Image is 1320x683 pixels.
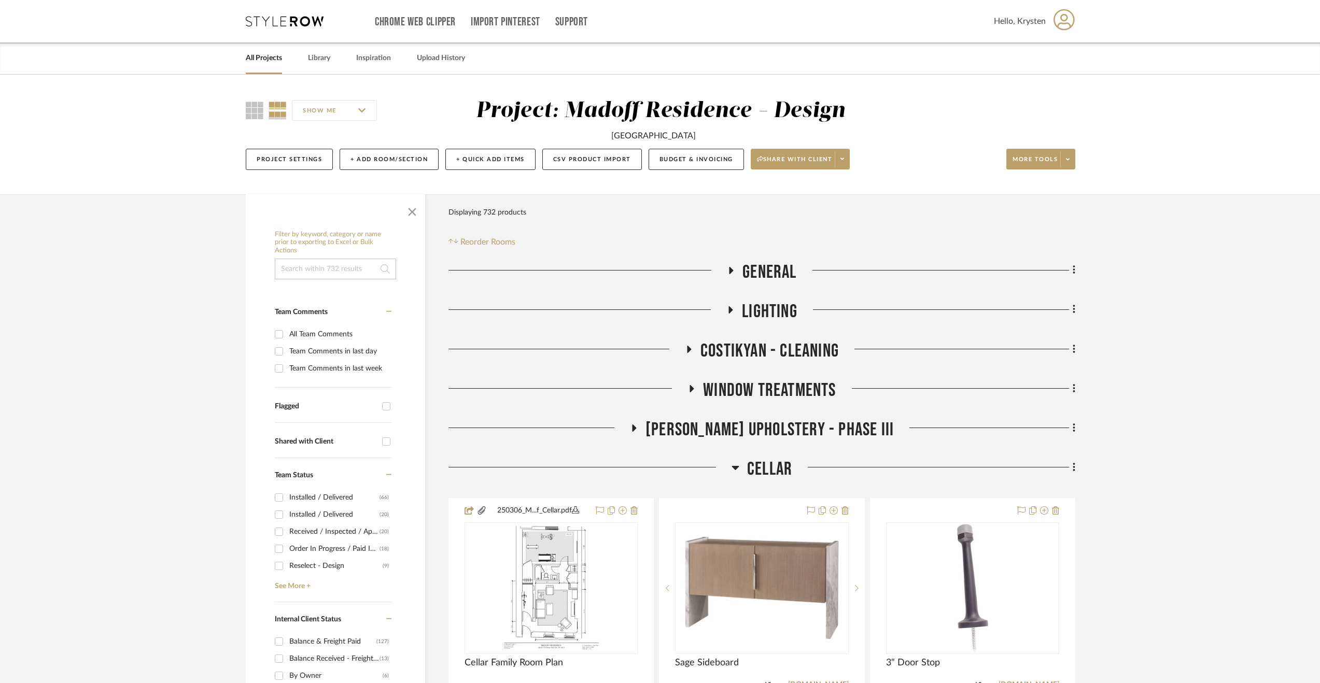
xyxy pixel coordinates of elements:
span: 3" Door Stop [886,657,940,668]
span: Team Comments [275,308,328,316]
div: (20) [380,523,389,540]
span: Window Treatments [703,379,836,402]
a: Chrome Web Clipper [375,18,456,26]
div: Order In Progress / Paid In Full w/ Freight, No Balance due [289,540,380,557]
button: Reorder Rooms [448,236,515,248]
span: Cellar [747,458,792,480]
button: Close [402,200,423,220]
div: Team Comments in last week [289,360,389,377]
div: (18) [380,540,389,557]
a: Import Pinterest [471,18,540,26]
button: 250306_M...f_Cellar.pdf [487,505,589,517]
img: Cellar Family Room Plan [501,523,601,653]
span: Share with client [757,155,833,171]
div: (20) [380,506,389,523]
div: All Team Comments [289,326,389,343]
input: Search within 732 results [275,259,396,279]
h6: Filter by keyword, category or name prior to exporting to Excel or Bulk Actions [275,231,396,255]
a: Support [555,18,588,26]
div: Shared with Client [275,437,377,446]
div: (66) [380,489,389,506]
div: Project: Madoff Residence - Design [476,100,846,122]
button: Project Settings [246,149,333,170]
span: Team Status [275,472,313,479]
div: Installed / Delivered [289,489,380,506]
div: (13) [380,650,389,667]
span: Cellar Family Room Plan [465,657,563,668]
span: Internal Client Status [275,616,341,623]
button: Share with client [751,149,850,169]
div: Installed / Delivered [289,506,380,523]
button: CSV Product Import [542,149,642,170]
span: Reorder Rooms [460,236,515,248]
button: More tools [1006,149,1075,169]
span: More tools [1013,155,1058,171]
a: Upload History [417,51,465,65]
div: Flagged [275,402,377,411]
span: Sage Sideboard [675,657,739,668]
img: Sage Sideboard [676,537,847,638]
button: Budget & Invoicing [649,149,744,170]
img: 3" Door Stop [908,523,1037,653]
a: Library [308,51,330,65]
span: Costikyan - Cleaning [700,340,839,362]
a: Inspiration [356,51,391,65]
div: (9) [383,558,389,574]
span: [PERSON_NAME] Upholstery - Phase III [645,419,894,441]
div: (127) [376,633,389,650]
a: All Projects [246,51,282,65]
div: Balance & Freight Paid [289,633,376,650]
div: Balance Received - Freight Due [289,650,380,667]
span: Lighting [742,301,797,323]
div: Displaying 732 products [448,202,526,223]
button: + Add Room/Section [340,149,439,170]
button: + Quick Add Items [445,149,536,170]
span: Hello, Krysten [994,15,1046,27]
div: [GEOGRAPHIC_DATA] [611,130,696,142]
div: Team Comments in last day [289,343,389,360]
div: Received / Inspected / Approved [289,523,380,540]
a: See More + [272,574,391,591]
span: General [742,261,796,283]
div: Reselect - Design [289,558,383,574]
